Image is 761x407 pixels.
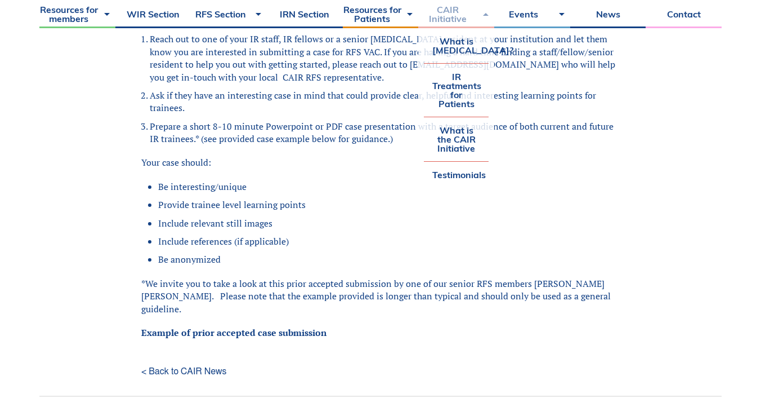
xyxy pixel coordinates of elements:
li: Prepare a short 8-10 minute Powerpoint or PDF case presentation with a target audience of both cu... [150,120,620,145]
li: Provide trainee level learning points [158,198,620,211]
p: Your case should: [141,156,620,169]
a: What is the CAIR Initiative [424,117,489,161]
li: Reach out to one of your IR staff, IR fellows or a senior [MEDICAL_DATA] resident at your institu... [150,33,620,83]
p: *We invite you to take a look at this prior accepted submission by one of our senior RFS members ... [141,277,620,315]
a: Example of prior accepted case submission [141,326,326,339]
a: Testimonials [424,162,489,188]
li: Include relevant still images [158,217,620,229]
li: Include references (if applicable) [158,235,620,247]
li: Be anonymized [158,253,620,266]
a: IR Treatments for Patients [424,64,489,117]
li: Be interesting/unique [158,180,620,193]
a: What is [MEDICAL_DATA]? [424,28,489,63]
li: Ask if they have an interesting case in mind that could provide clear, helpful and interesting le... [150,89,620,114]
a: < Back to CAIR News [141,367,620,376]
